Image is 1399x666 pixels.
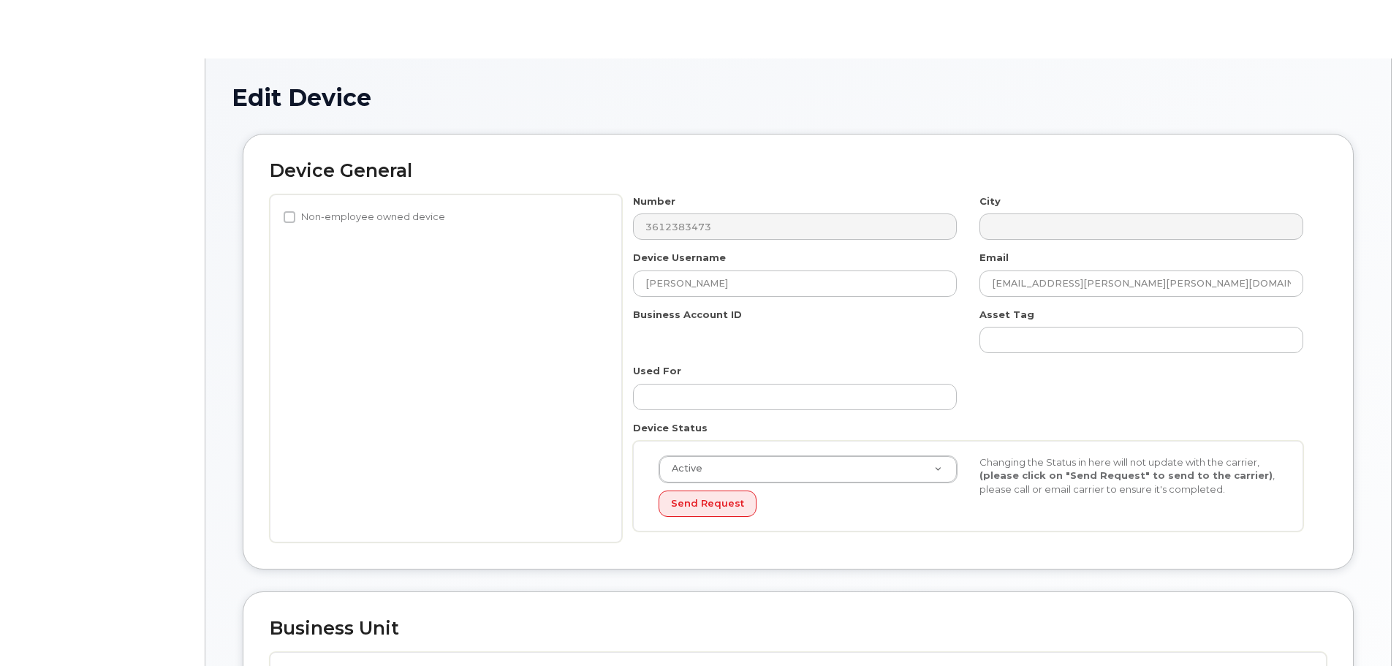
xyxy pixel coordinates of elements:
h1: Edit Device [232,85,1365,110]
button: Send Request [659,491,757,518]
label: Email [979,251,1009,265]
label: Business Account ID [633,308,742,322]
label: Device Status [633,421,708,435]
span: Active [663,462,702,475]
div: Changing the Status in here will not update with the carrier, , please call or email carrier to e... [968,455,1289,496]
label: Non-employee owned device [284,208,445,226]
label: Number [633,194,675,208]
label: Device Username [633,251,726,265]
label: Asset Tag [979,308,1034,322]
h2: Business Unit [270,618,1327,639]
h2: Device General [270,161,1327,181]
a: Active [659,456,957,483]
label: Used For [633,364,681,378]
input: Non-employee owned device [284,211,295,223]
strong: (please click on "Send Request" to send to the carrier) [979,469,1273,481]
label: City [979,194,1001,208]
